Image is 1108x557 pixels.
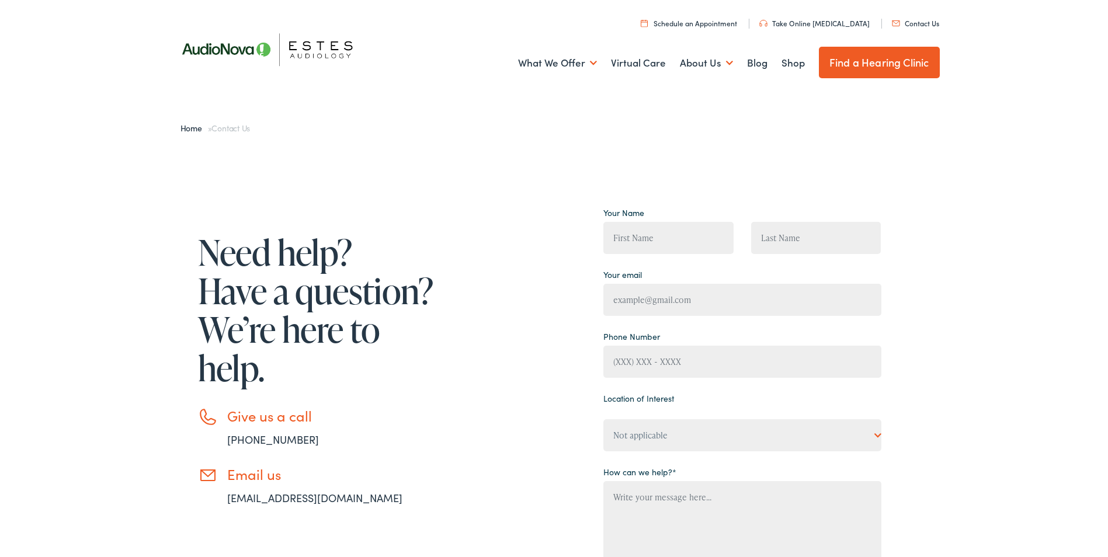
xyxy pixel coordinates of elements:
[892,20,900,26] img: utility icon
[611,41,666,85] a: Virtual Care
[603,330,660,343] label: Phone Number
[603,466,676,478] label: How can we help?
[819,47,940,78] a: Find a Hearing Clinic
[759,20,767,27] img: utility icon
[781,41,805,85] a: Shop
[747,41,767,85] a: Blog
[198,233,437,387] h1: Need help? Have a question? We’re here to help.
[227,490,402,505] a: [EMAIL_ADDRESS][DOMAIN_NAME]
[641,18,737,28] a: Schedule an Appointment
[759,18,870,28] a: Take Online [MEDICAL_DATA]
[603,392,674,405] label: Location of Interest
[603,346,881,378] input: (XXX) XXX - XXXX
[603,207,644,219] label: Your Name
[603,284,881,316] input: example@gmail.com
[180,122,208,134] a: Home
[603,269,642,281] label: Your email
[180,122,251,134] span: »
[211,122,250,134] span: Contact Us
[227,408,437,424] h3: Give us a call
[227,432,319,447] a: [PHONE_NUMBER]
[603,222,734,254] input: First Name
[751,222,881,254] input: Last Name
[518,41,597,85] a: What We Offer
[892,18,939,28] a: Contact Us
[227,466,437,483] h3: Email us
[641,19,648,27] img: utility icon
[680,41,733,85] a: About Us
